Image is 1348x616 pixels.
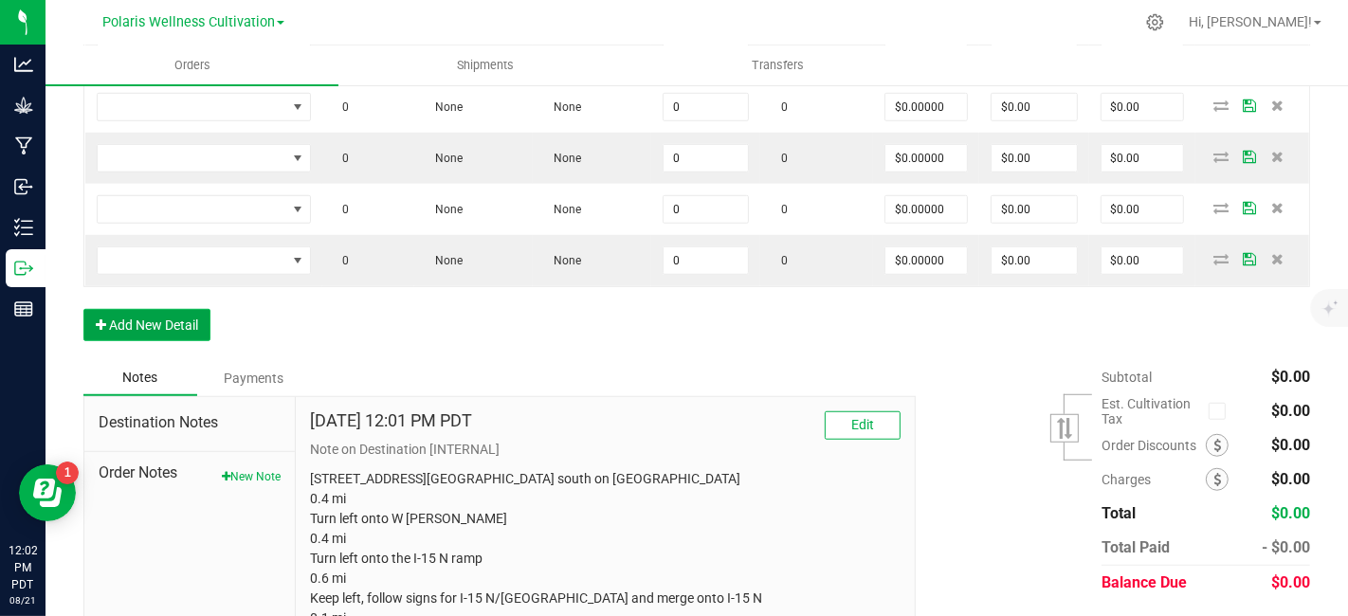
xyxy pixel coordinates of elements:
div: Notes [83,360,197,396]
div: Manage settings [1143,13,1167,31]
span: NO DATA FOUND [97,144,311,172]
span: Transfers [726,57,829,74]
span: 0 [334,254,350,267]
p: Note on Destination [INTERNAL] [310,440,901,460]
span: Polaris Wellness Cultivation [102,14,275,30]
iframe: Resource center [19,464,76,521]
span: NO DATA FOUND [97,246,311,275]
span: Save Order Detail [1235,202,1264,213]
inline-svg: Analytics [14,55,33,74]
span: 0 [772,254,788,267]
span: Destination Notes [99,411,281,434]
span: Delete Order Detail [1264,151,1292,162]
input: 0 [992,94,1076,120]
input: 0 [664,247,748,274]
span: $0.00 [1271,368,1310,386]
span: $0.00 [1271,436,1310,454]
input: 0 [664,145,748,172]
span: None [426,254,463,267]
span: Shipments [431,57,539,74]
span: 0 [772,203,788,216]
span: None [544,152,581,165]
span: Total [1102,504,1136,522]
span: Delete Order Detail [1264,202,1292,213]
a: Orders [46,45,338,85]
span: None [426,100,463,114]
inline-svg: Inventory [14,218,33,237]
input: 0 [885,247,967,274]
span: Delete Order Detail [1264,253,1292,264]
span: Charges [1102,472,1206,487]
input: 0 [885,196,967,223]
input: 0 [992,196,1076,223]
span: NO DATA FOUND [97,195,311,224]
span: $0.00 [1271,504,1310,522]
span: None [544,100,581,114]
input: 0 [1102,145,1183,172]
inline-svg: Grow [14,96,33,115]
span: Save Order Detail [1235,253,1264,264]
span: Balance Due [1102,573,1187,591]
span: 0 [772,100,788,114]
button: Edit [825,411,901,440]
span: None [544,203,581,216]
inline-svg: Inbound [14,177,33,196]
span: Orders [149,57,236,74]
span: Delete Order Detail [1264,100,1292,111]
span: Order Notes [99,462,281,484]
span: 0 [772,152,788,165]
input: 0 [664,94,748,120]
a: Shipments [338,45,631,85]
span: None [544,254,581,267]
input: 0 [1102,247,1183,274]
input: 0 [992,247,1076,274]
button: Add New Detail [83,309,210,341]
inline-svg: Reports [14,299,33,318]
p: 08/21 [9,593,37,607]
button: New Note [222,468,281,485]
input: 0 [1102,94,1183,120]
p: 12:02 PM PDT [9,542,37,593]
span: Hi, [PERSON_NAME]! [1189,14,1312,29]
span: $0.00 [1271,573,1310,591]
inline-svg: Manufacturing [14,136,33,155]
span: None [426,203,463,216]
span: Order Discounts [1102,438,1206,453]
h4: [DATE] 12:01 PM PDT [310,411,472,430]
span: Save Order Detail [1235,100,1264,111]
span: NO DATA FOUND [97,93,311,121]
span: None [426,152,463,165]
input: 0 [885,145,967,172]
span: Save Order Detail [1235,151,1264,162]
span: 0 [334,152,350,165]
div: Payments [197,361,311,395]
span: Calculate cultivation tax [1209,398,1234,424]
input: 0 [1102,196,1183,223]
span: Est. Cultivation Tax [1102,396,1201,426]
span: 0 [334,203,350,216]
span: - $0.00 [1262,538,1310,556]
input: 0 [885,94,967,120]
span: Subtotal [1102,370,1152,385]
span: $0.00 [1271,470,1310,488]
input: 0 [992,145,1076,172]
span: Total Paid [1102,538,1170,556]
input: 0 [664,196,748,223]
span: $0.00 [1271,402,1310,420]
a: Transfers [631,45,924,85]
inline-svg: Outbound [14,259,33,278]
iframe: Resource center unread badge [56,462,79,484]
span: Edit [851,417,874,432]
span: 0 [334,100,350,114]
